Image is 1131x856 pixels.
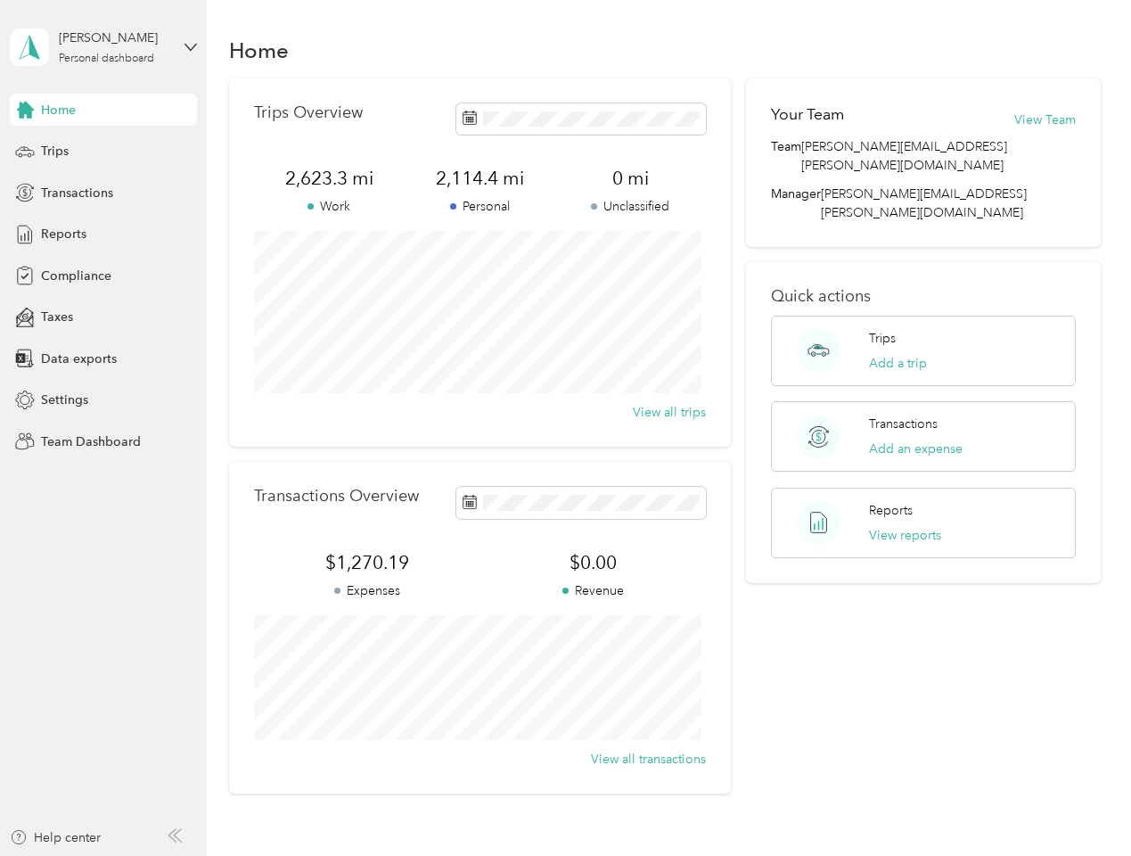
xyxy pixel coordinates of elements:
[801,137,1075,175] span: [PERSON_NAME][EMAIL_ADDRESS][PERSON_NAME][DOMAIN_NAME]
[405,197,555,216] p: Personal
[41,391,88,409] span: Settings
[41,225,86,243] span: Reports
[771,137,801,175] span: Team
[1031,756,1131,856] iframe: Everlance-gr Chat Button Frame
[254,581,480,600] p: Expenses
[41,184,113,202] span: Transactions
[771,185,821,222] span: Manager
[41,267,111,285] span: Compliance
[10,828,101,847] button: Help center
[479,581,706,600] p: Revenue
[869,526,941,545] button: View reports
[254,487,419,506] p: Transactions Overview
[254,166,405,191] span: 2,623.3 mi
[821,186,1027,220] span: [PERSON_NAME][EMAIL_ADDRESS][PERSON_NAME][DOMAIN_NAME]
[869,440,963,458] button: Add an expense
[41,142,69,160] span: Trips
[405,166,555,191] span: 2,114.4 mi
[633,403,706,422] button: View all trips
[869,354,927,373] button: Add a trip
[229,41,289,60] h1: Home
[771,287,1075,306] p: Quick actions
[591,750,706,769] button: View all transactions
[254,103,363,122] p: Trips Overview
[254,197,405,216] p: Work
[41,432,141,451] span: Team Dashboard
[41,350,117,368] span: Data exports
[555,166,706,191] span: 0 mi
[1014,111,1076,129] button: View Team
[41,101,76,119] span: Home
[254,550,480,575] span: $1,270.19
[869,329,896,348] p: Trips
[869,501,913,520] p: Reports
[59,53,154,64] div: Personal dashboard
[771,103,844,126] h2: Your Team
[41,308,73,326] span: Taxes
[479,550,706,575] span: $0.00
[555,197,706,216] p: Unclassified
[59,29,170,47] div: [PERSON_NAME]
[869,415,938,433] p: Transactions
